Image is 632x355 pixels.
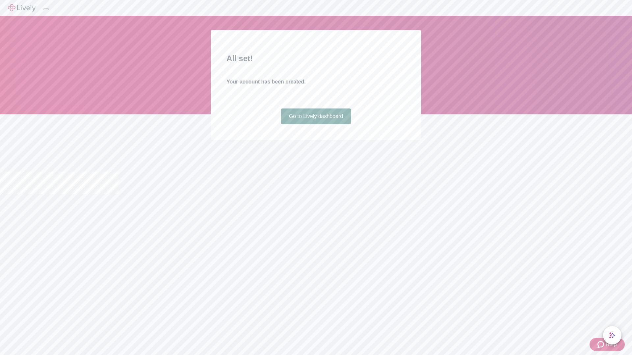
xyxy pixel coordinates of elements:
[597,341,605,348] svg: Zendesk support icon
[603,326,621,344] button: chat
[609,332,616,339] svg: Lively AI Assistant
[8,4,36,12] img: Lively
[590,338,625,351] button: Zendesk support iconHelp
[226,53,406,64] h2: All set!
[43,8,49,10] button: Log out
[605,341,617,348] span: Help
[281,108,351,124] a: Go to Lively dashboard
[226,78,406,86] h4: Your account has been created.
